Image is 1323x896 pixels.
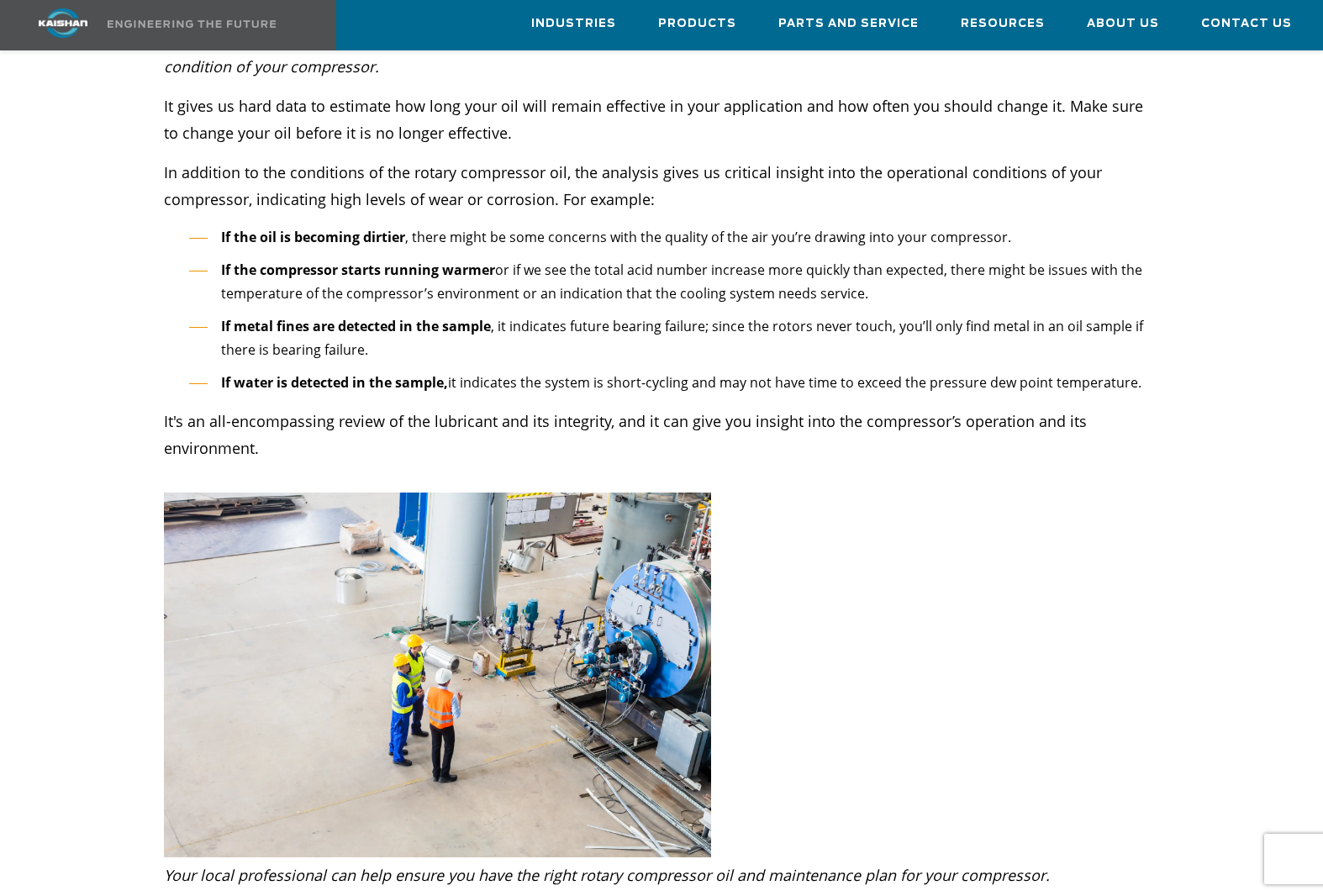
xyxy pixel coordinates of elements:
p: In addition to the conditions of the rotary compressor oil, the analysis gives us critical insigh... [164,159,1159,213]
strong: If the compressor starts running warmer [221,261,495,279]
li: or if we see the total acid number increase more quickly than expected, there might be issues wit... [189,258,1159,306]
span: Resources [961,14,1045,34]
li: , it indicates future bearing failure; since the rotors never touch, you’ll only find metal in an... [189,314,1159,362]
em: Your local professional can help ensure you have the right rotary compressor oil and maintenance ... [164,865,1050,885]
span: About Us [1087,14,1159,34]
em: Oil sampling provides a wealth of data about the performance of your rotary compressor oil. And w... [164,29,1088,76]
span: Products [658,14,736,34]
span: It gives us hard data to estimate how long your oil will remain effective in your application and... [164,96,1143,143]
a: Parts and Service [778,1,919,46]
a: Products [658,1,736,46]
span: Parts and Service [778,14,919,34]
span: Industries [531,14,616,34]
a: Resources [961,1,1045,46]
img: Choosing the Right Rotary Compressor Oil [164,493,711,857]
img: Engineering the future [108,20,276,28]
strong: If water is detected in the sample, [221,373,448,392]
li: , there might be some concerns with the quality of the air you’re drawing into your compressor. [189,225,1159,250]
a: About Us [1087,1,1159,46]
p: It's an all-encompassing review of the lubricant and its integrity, and it can give you insight i... [164,408,1159,488]
li: it indicates the system is short-cycling and may not have time to exceed the pressure dew point t... [189,371,1159,395]
a: Contact Us [1201,1,1292,46]
a: Industries [531,1,616,46]
span: Contact Us [1201,14,1292,34]
strong: If the oil is becoming dirtier [221,228,405,246]
strong: If metal fines are detected in the sample [221,317,491,335]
